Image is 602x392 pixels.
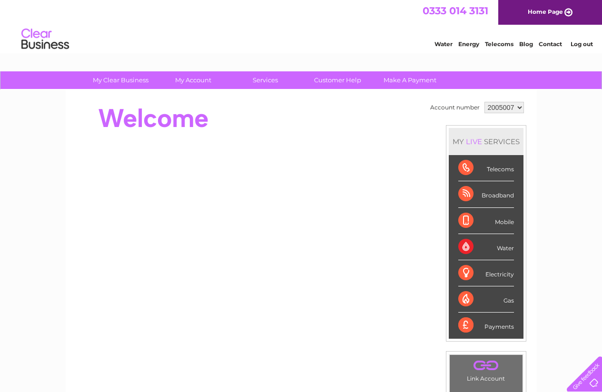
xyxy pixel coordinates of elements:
[226,71,305,89] a: Services
[458,155,514,181] div: Telecoms
[81,71,160,89] a: My Clear Business
[21,25,69,54] img: logo.png
[371,71,449,89] a: Make A Payment
[449,128,523,155] div: MY SERVICES
[298,71,377,89] a: Customer Help
[485,40,513,48] a: Telecoms
[452,357,520,374] a: .
[77,5,526,46] div: Clear Business is a trading name of Verastar Limited (registered in [GEOGRAPHIC_DATA] No. 3667643...
[571,40,593,48] a: Log out
[458,40,479,48] a: Energy
[519,40,533,48] a: Blog
[458,181,514,207] div: Broadband
[154,71,232,89] a: My Account
[458,208,514,234] div: Mobile
[458,313,514,338] div: Payments
[458,234,514,260] div: Water
[428,99,482,116] td: Account number
[539,40,562,48] a: Contact
[458,286,514,313] div: Gas
[434,40,453,48] a: Water
[458,260,514,286] div: Electricity
[464,137,484,146] div: LIVE
[449,354,523,384] td: Link Account
[423,5,488,17] a: 0333 014 3131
